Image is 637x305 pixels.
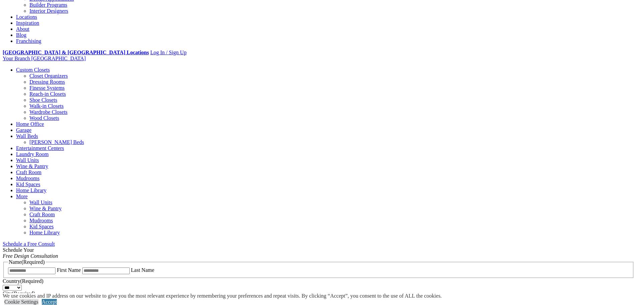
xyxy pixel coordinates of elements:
a: Wall Units [16,157,39,163]
a: Wood Closets [29,115,59,121]
a: Log In / Sign Up [150,50,186,55]
label: Last Name [131,267,154,273]
a: Custom Closets [16,67,50,73]
a: Wall Units [29,200,52,205]
a: About [16,26,29,32]
a: Shoe Closets [29,97,57,103]
a: Mudrooms [29,218,53,223]
span: Schedule Your [3,247,58,259]
a: Inspiration [16,20,39,26]
a: Builder Programs [29,2,67,8]
span: (Required) [12,291,35,296]
a: Wall Beds [16,133,38,139]
a: Kid Spaces [16,181,40,187]
a: Home Library [16,187,46,193]
a: Craft Room [29,212,55,217]
a: Entertainment Centers [16,145,64,151]
a: Dressing Rooms [29,79,65,85]
a: Craft Room [16,169,41,175]
a: Your Branch [GEOGRAPHIC_DATA] [3,56,86,61]
span: (Required) [20,278,43,284]
a: Interior Designers [29,8,68,14]
a: Kid Spaces [29,224,54,229]
span: Your Branch [3,56,30,61]
a: Home Office [16,121,44,127]
a: Home Library [29,230,60,235]
em: Free Design Consultation [3,253,58,259]
a: Blog [16,32,26,38]
a: [PERSON_NAME] Beds [29,139,84,145]
a: Wardrobe Closets [29,109,68,115]
label: City [3,291,35,296]
legend: Name [8,259,45,265]
a: Laundry Room [16,151,48,157]
a: Schedule a Free Consult (opens a dropdown menu) [3,241,55,247]
a: Locations [16,14,37,20]
div: We use cookies and IP address on our website to give you the most relevant experience by remember... [3,293,442,299]
a: Wine & Pantry [16,163,48,169]
a: [GEOGRAPHIC_DATA] & [GEOGRAPHIC_DATA] Locations [3,50,149,55]
a: Mudrooms [16,175,39,181]
a: Franchising [16,38,41,44]
a: Closet Organizers [29,73,68,79]
a: Walk-in Closets [29,103,64,109]
span: (Required) [21,259,44,265]
a: Cookie Settings [4,299,38,305]
a: Finesse Systems [29,85,65,91]
span: [GEOGRAPHIC_DATA] [31,56,86,61]
a: Wine & Pantry [29,206,62,211]
a: Accept [42,299,57,305]
label: First Name [57,267,81,273]
a: More menu text will display only on big screen [16,194,28,199]
label: Country [3,278,43,284]
a: Garage [16,127,31,133]
a: Reach-in Closets [29,91,66,97]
